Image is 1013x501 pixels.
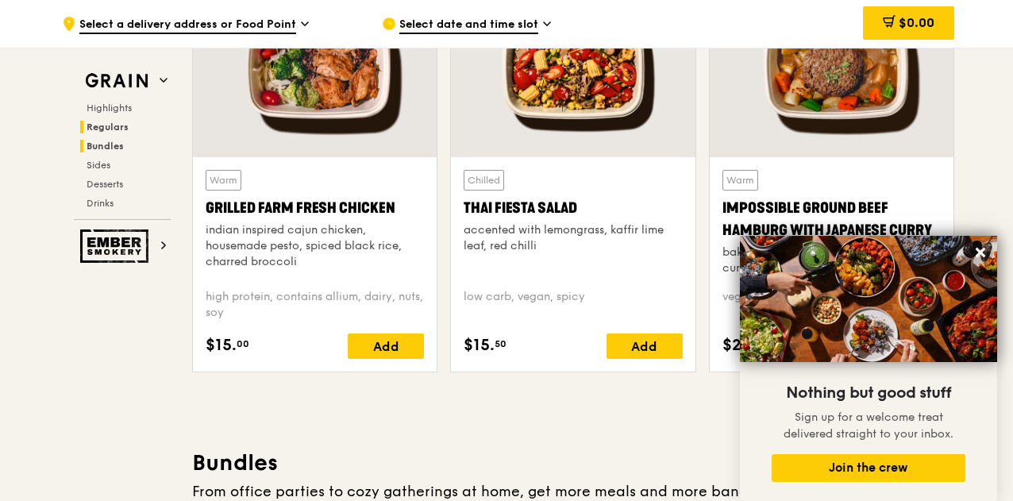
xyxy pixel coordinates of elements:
div: Chilled [464,170,504,191]
span: Regulars [87,121,129,133]
span: Desserts [87,179,123,190]
span: Select date and time slot [399,17,538,34]
div: Grilled Farm Fresh Chicken [206,197,424,219]
div: low carb, vegan, spicy [464,289,682,321]
img: Ember Smokery web logo [80,229,153,263]
span: $0.00 [899,15,934,30]
button: Join the crew [772,454,965,482]
img: Grain web logo [80,67,153,95]
div: high protein, contains allium, dairy, nuts, soy [206,289,424,321]
span: Nothing but good stuff [786,383,951,403]
span: $21. [722,333,753,357]
span: 00 [237,337,249,350]
span: Drinks [87,198,114,209]
div: Impossible Ground Beef Hamburg with Japanese Curry [722,197,941,241]
div: baked Impossible hamburg, Japanese curry, poached okra and carrots [722,245,941,276]
span: Bundles [87,141,124,152]
span: Select a delivery address or Food Point [79,17,296,34]
button: Close [968,240,993,265]
div: accented with lemongrass, kaffir lime leaf, red chilli [464,222,682,254]
h3: Bundles [192,449,954,477]
span: 50 [495,337,506,350]
span: $15. [464,333,495,357]
div: Warm [722,170,758,191]
div: Add [348,333,424,359]
div: Add [607,333,683,359]
div: Warm [206,170,241,191]
span: Highlights [87,102,132,114]
div: indian inspired cajun chicken, housemade pesto, spiced black rice, charred broccoli [206,222,424,270]
span: Sign up for a welcome treat delivered straight to your inbox. [784,410,953,441]
span: $15. [206,333,237,357]
img: DSC07876-Edit02-Large.jpeg [740,236,997,362]
div: vegan, contains allium, soy, wheat [722,289,941,321]
span: Sides [87,160,110,171]
div: Thai Fiesta Salad [464,197,682,219]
